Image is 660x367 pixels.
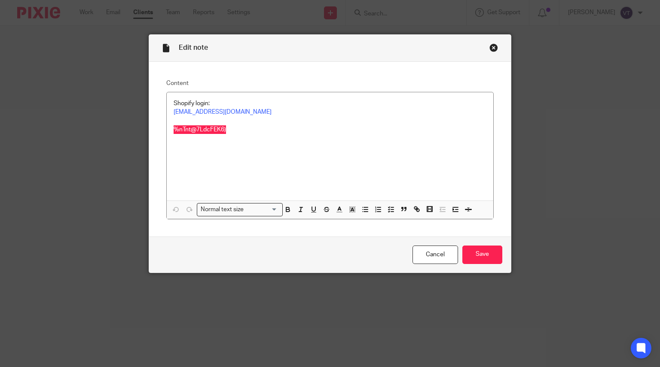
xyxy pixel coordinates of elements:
[199,205,246,214] span: Normal text size
[412,246,458,264] a: Cancel
[462,246,502,264] input: Save
[247,205,278,214] input: Search for option
[197,203,283,216] div: Search for option
[489,43,498,52] div: Close this dialog window
[174,109,272,115] a: [EMAIL_ADDRESS][DOMAIN_NAME]
[166,79,494,88] label: Content
[179,44,208,51] span: Edit note
[174,99,487,108] p: Shopify login:
[174,116,487,134] p: %nTnt@7LdcFEK6)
